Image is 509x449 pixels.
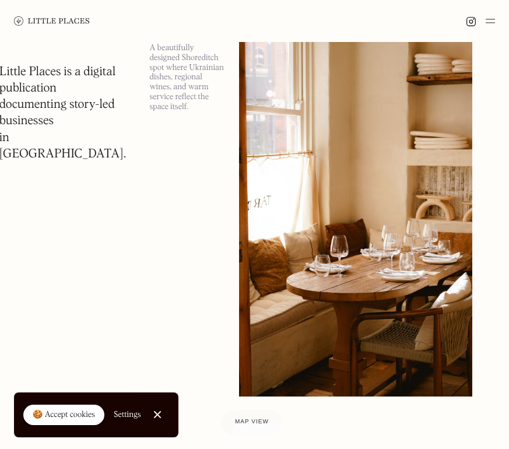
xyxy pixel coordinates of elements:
div: 🍪 Accept cookies [33,409,95,421]
a: Map view [221,409,283,435]
p: A beautifully designed Shoreditch spot where Ukrainian dishes, regional wines, and warm service r... [149,43,225,112]
a: 🍪 Accept cookies [23,405,104,426]
a: Settings [114,402,141,428]
img: Tatar Bunar [239,29,472,397]
span: Map view [235,419,269,425]
a: Close Cookie Popup [146,403,169,426]
div: Settings [114,411,141,419]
